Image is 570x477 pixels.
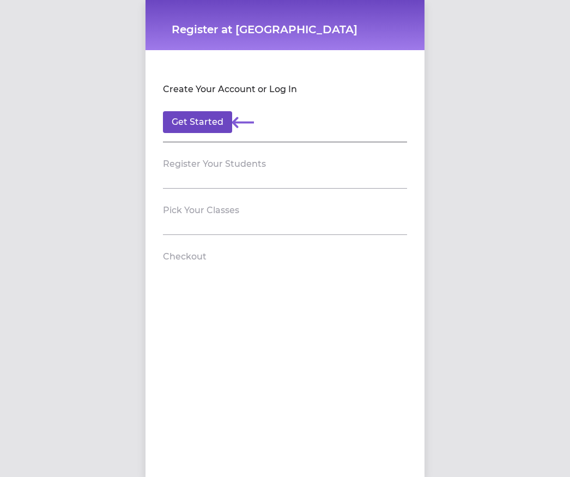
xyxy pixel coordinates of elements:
[163,250,207,263] h2: Checkout
[163,204,239,217] h2: Pick Your Classes
[163,158,266,171] h2: Register Your Students
[172,22,398,37] h1: Register at [GEOGRAPHIC_DATA]
[163,111,232,133] button: Get Started
[163,83,297,96] h2: Create Your Account or Log In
